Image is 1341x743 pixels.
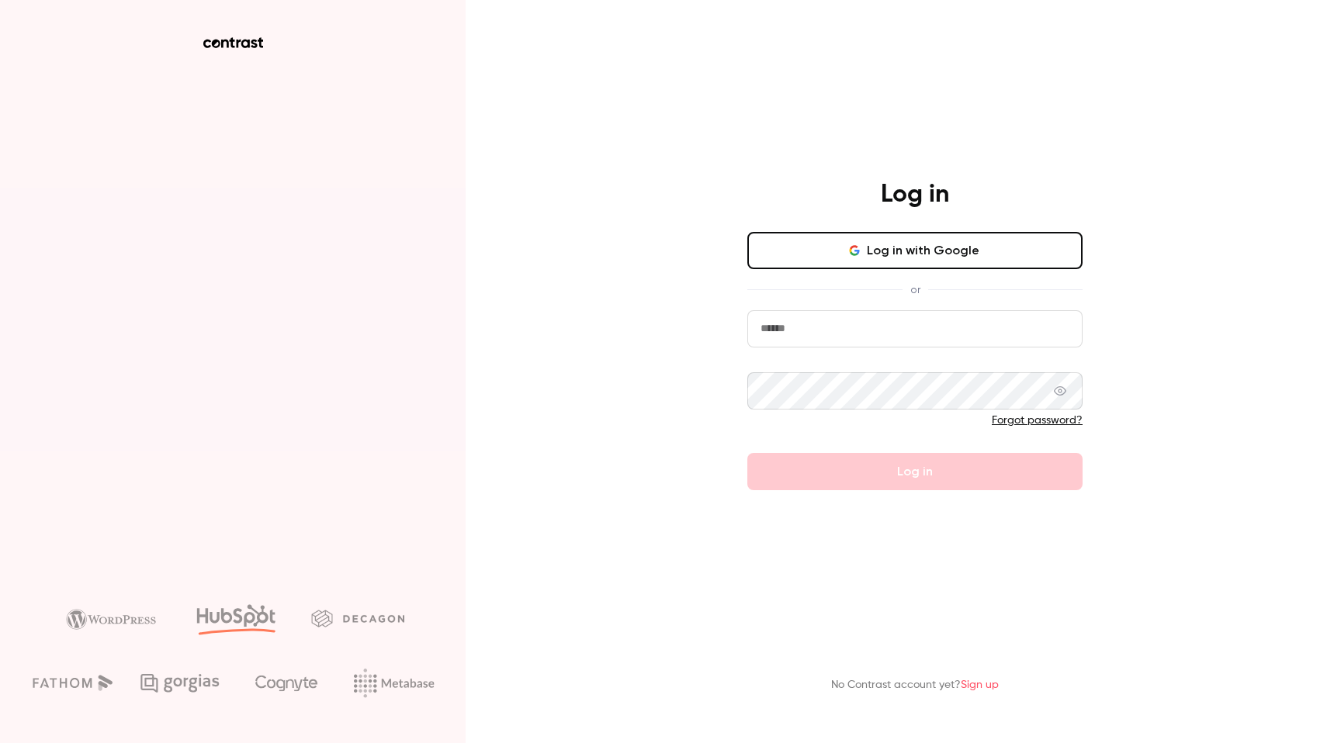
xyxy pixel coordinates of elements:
img: decagon [311,610,404,627]
a: Sign up [961,679,999,690]
a: Forgot password? [992,415,1083,426]
button: Log in with Google [747,232,1083,269]
p: No Contrast account yet? [831,677,999,693]
span: or [903,282,928,298]
h4: Log in [881,179,949,210]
